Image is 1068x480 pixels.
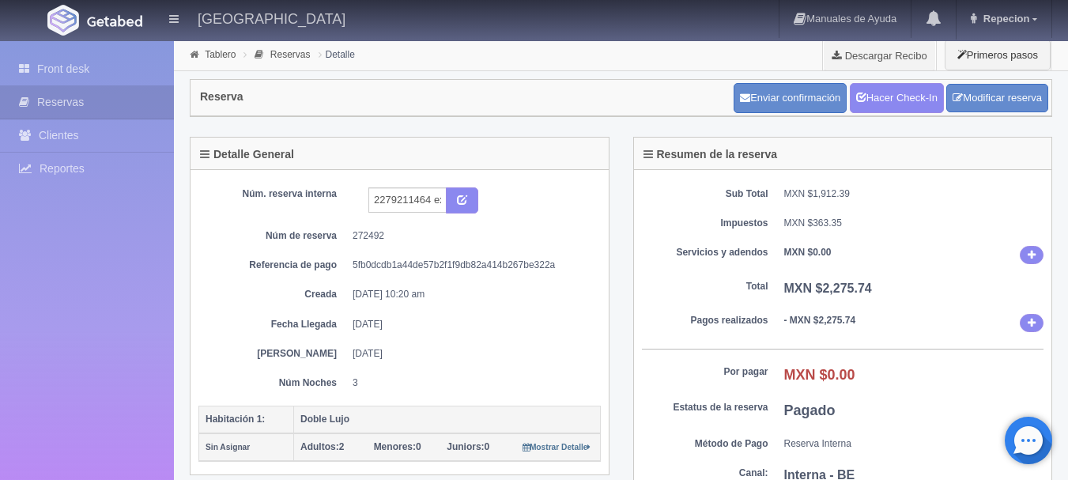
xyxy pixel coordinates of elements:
[353,288,589,301] dd: [DATE] 10:20 am
[294,406,601,433] th: Doble Lujo
[353,259,589,272] dd: 5fb0dcdb1a44de57b2f1f9db82a414b267be322a
[210,259,337,272] dt: Referencia de pago
[210,288,337,301] dt: Creada
[734,83,847,113] button: Enviar confirmación
[210,229,337,243] dt: Núm de reserva
[642,280,768,293] dt: Total
[210,187,337,201] dt: Núm. reserva interna
[523,443,591,452] small: Mostrar Detalle
[210,318,337,331] dt: Fecha Llegada
[206,414,265,425] b: Habitación 1:
[374,441,416,452] strong: Menores:
[979,13,1030,25] span: Repecion
[205,49,236,60] a: Tablero
[523,441,591,452] a: Mostrar Detalle
[823,40,936,71] a: Descargar Recibo
[850,83,944,113] a: Hacer Check-In
[784,187,1044,201] dd: MXN $1,912.39
[87,15,142,27] img: Getabed
[210,347,337,361] dt: [PERSON_NAME]
[784,315,856,326] b: - MXN $2,275.74
[784,367,855,383] b: MXN $0.00
[784,217,1044,230] dd: MXN $363.35
[198,8,345,28] h4: [GEOGRAPHIC_DATA]
[447,441,489,452] span: 0
[270,49,311,60] a: Reservas
[784,282,872,295] b: MXN $2,275.74
[210,376,337,390] dt: Núm Noches
[642,246,768,259] dt: Servicios y adendos
[447,441,484,452] strong: Juniors:
[315,47,359,62] li: Detalle
[200,91,243,103] h4: Reserva
[200,149,294,161] h4: Detalle General
[353,347,589,361] dd: [DATE]
[784,437,1044,451] dd: Reserva Interna
[784,403,836,418] b: Pagado
[642,187,768,201] dt: Sub Total
[353,229,589,243] dd: 272492
[945,40,1051,70] button: Primeros pasos
[206,443,250,452] small: Sin Asignar
[353,318,589,331] dd: [DATE]
[642,365,768,379] dt: Por pagar
[784,247,832,258] b: MXN $0.00
[642,437,768,451] dt: Método de Pago
[643,149,778,161] h4: Resumen de la reserva
[642,401,768,414] dt: Estatus de la reserva
[642,217,768,230] dt: Impuestos
[642,314,768,327] dt: Pagos realizados
[374,441,421,452] span: 0
[353,376,589,390] dd: 3
[47,5,79,36] img: Getabed
[300,441,344,452] span: 2
[946,84,1048,113] a: Modificar reserva
[300,441,339,452] strong: Adultos:
[642,467,768,480] dt: Canal:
